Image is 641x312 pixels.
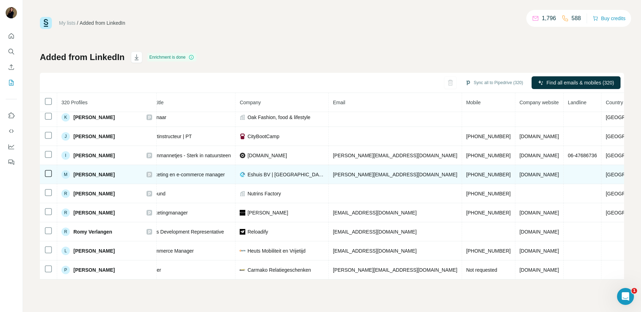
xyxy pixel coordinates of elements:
[466,248,511,254] span: [PHONE_NUMBER]
[333,248,417,254] span: [EMAIL_ADDRESS][DOMAIN_NAME]
[617,288,634,305] iframe: Intercom live chat
[520,267,559,273] span: [DOMAIN_NAME]
[61,170,70,179] div: M
[240,267,245,273] img: company-logo
[546,79,614,86] span: Find all emails & mobiles (320)
[240,153,245,158] img: company-logo
[247,114,310,121] span: Oak Fashion, food & lifestyle
[73,133,115,140] span: [PERSON_NAME]
[6,125,17,137] button: Use Surfe API
[520,172,559,177] span: [DOMAIN_NAME]
[542,14,556,23] p: 1,796
[80,19,125,27] div: Added from LinkedIn
[240,210,245,216] img: company-logo
[466,172,511,177] span: [PHONE_NUMBER]
[73,266,115,273] span: [PERSON_NAME]
[73,171,115,178] span: [PERSON_NAME]
[61,132,70,141] div: J
[333,267,457,273] span: [PERSON_NAME][EMAIL_ADDRESS][DOMAIN_NAME]
[460,77,528,88] button: Sync all to Pipedrive (320)
[247,247,305,254] span: Heuts Mobiliteit en Vrijetijd
[247,133,279,140] span: CityBootCamp
[466,134,511,139] span: [PHONE_NUMBER]
[466,210,511,216] span: [PHONE_NUMBER]
[73,228,112,235] span: Romy Verlangen
[240,229,245,235] img: company-logo
[571,14,581,23] p: 588
[146,172,225,177] span: Marketing en e-commerce manager
[532,76,621,89] button: Find all emails & mobiles (320)
[61,228,70,236] div: R
[6,76,17,89] button: My lists
[146,153,231,158] span: Steenmannetjes - Sterk in natuursteen
[247,228,268,235] span: Reloadify
[146,248,194,254] span: Ecommerce Manager
[520,100,559,105] span: Company website
[6,61,17,73] button: Enrich CSV
[240,134,245,139] img: company-logo
[333,210,417,216] span: [EMAIL_ADDRESS][DOMAIN_NAME]
[6,140,17,153] button: Dashboard
[593,13,625,23] button: Buy credits
[466,267,497,273] span: Not requested
[40,52,125,63] h1: Added from LinkedIn
[247,266,311,273] span: Carmako Relatiegeschenken
[61,266,70,274] div: P
[6,109,17,122] button: Use Surfe on LinkedIn
[520,153,559,158] span: [DOMAIN_NAME]
[146,210,188,216] span: Marketingmanager
[59,20,76,26] a: My lists
[61,189,70,198] div: R
[240,172,245,177] img: company-logo
[77,19,78,27] li: /
[6,156,17,169] button: Feedback
[73,247,115,254] span: [PERSON_NAME]
[61,151,70,160] div: I
[333,100,345,105] span: Email
[520,134,559,139] span: [DOMAIN_NAME]
[61,247,70,255] div: L
[568,153,597,158] span: 06-47686736
[146,229,224,235] span: Sales Development Representative
[6,45,17,58] button: Search
[466,191,511,196] span: [PHONE_NUMBER]
[333,172,457,177] span: [PERSON_NAME][EMAIL_ADDRESS][DOMAIN_NAME]
[61,208,70,217] div: R
[6,30,17,42] button: Quick start
[333,229,417,235] span: [EMAIL_ADDRESS][DOMAIN_NAME]
[568,100,587,105] span: Landline
[6,7,17,18] img: Avatar
[240,250,245,252] img: company-logo
[61,100,88,105] span: 320 Profiles
[520,210,559,216] span: [DOMAIN_NAME]
[520,229,559,235] span: [DOMAIN_NAME]
[520,248,559,254] span: [DOMAIN_NAME]
[40,17,52,29] img: Surfe Logo
[146,134,192,139] span: Sportinstructeur | PT
[73,152,115,159] span: [PERSON_NAME]
[61,113,70,122] div: K
[73,190,115,197] span: [PERSON_NAME]
[466,153,511,158] span: [PHONE_NUMBER]
[73,114,115,121] span: [PERSON_NAME]
[606,100,623,105] span: Country
[240,100,261,105] span: Company
[247,209,288,216] span: [PERSON_NAME]
[247,171,324,178] span: Eshuis BV | [GEOGRAPHIC_DATA]
[73,209,115,216] span: [PERSON_NAME]
[247,152,287,159] span: [DOMAIN_NAME]
[247,190,281,197] span: Nutrins Factory
[466,100,481,105] span: Mobile
[147,53,196,61] div: Enrichment is done
[333,153,457,158] span: [PERSON_NAME][EMAIL_ADDRESS][DOMAIN_NAME]
[631,288,637,294] span: 1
